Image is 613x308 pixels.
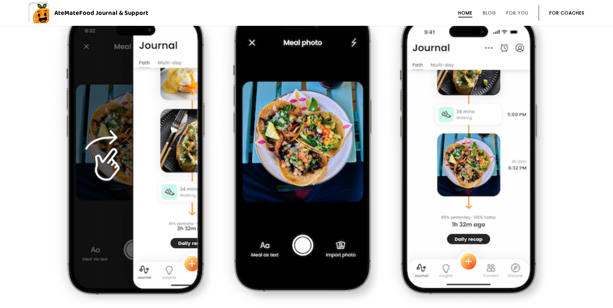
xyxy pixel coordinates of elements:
[549,10,585,15] a: For Coaches
[79,8,148,18] span: Food Journal & Support
[28,3,585,23] a: AteMateFood Journal & Support
[232,8,381,304] img: App screenshot
[399,14,548,304] img: App screenshot
[458,10,472,15] a: Home
[65,12,214,304] img: App screenshot
[49,8,148,18] div: AteMate
[506,10,528,15] a: For You
[483,10,496,15] a: Blog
